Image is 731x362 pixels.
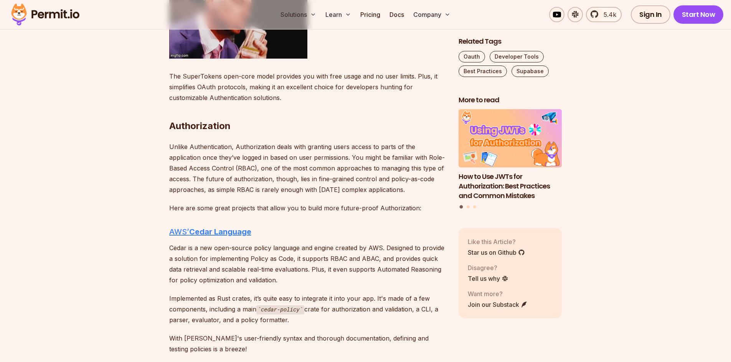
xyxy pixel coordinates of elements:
[256,305,305,314] code: cedar-policy
[459,37,562,46] h2: Related Tags
[322,7,354,22] button: Learn
[468,300,528,309] a: Join our Substack
[169,120,231,131] strong: Authorization
[459,110,562,201] a: How to Use JWTs for Authorization: Best Practices and Common MistakesHow to Use JWTs for Authoriz...
[673,5,724,24] a: Start Now
[8,2,83,28] img: Permit logo
[357,7,383,22] a: Pricing
[169,293,446,326] p: Implemented as Rust crates, it’s quite easy to integrate it into your app. It's made of a few com...
[189,227,251,236] strong: Cedar Language
[459,66,507,77] a: Best Practices
[459,110,562,201] li: 1 of 3
[410,7,454,22] button: Company
[599,10,616,19] span: 5.4k
[490,51,544,62] a: Developer Tools
[631,5,670,24] a: Sign In
[468,274,508,283] a: Tell us why
[468,248,525,257] a: Star us on Github
[169,203,446,213] p: Here are some great projects that allow you to build more future-proof Authorization:
[468,237,525,246] p: Like this Article?
[386,7,407,22] a: Docs
[586,7,622,22] a: 5.4k
[459,172,562,200] h3: How to Use JWTs for Authorization: Best Practices and Common Mistakes
[169,71,446,103] p: The SuperTokens open-core model provides you with free usage and no user limits. Plus, it simplif...
[459,110,562,168] img: How to Use JWTs for Authorization: Best Practices and Common Mistakes
[468,289,528,298] p: Want more?
[467,205,470,208] button: Go to slide 2
[459,110,562,210] div: Posts
[468,263,508,272] p: Disagree?
[169,333,446,354] p: With [PERSON_NAME]'s user-friendly syntax and thorough documentation, defining and testing polici...
[169,141,446,195] p: Unlike Authentication, Authorization deals with granting users access to parts of the application...
[512,66,549,77] a: Supabase
[459,95,562,105] h2: More to read
[169,242,446,285] p: Cedar is a new open-source policy language and engine created by AWS. Designed to provide a solut...
[473,205,476,208] button: Go to slide 3
[169,227,251,236] a: AWS’Cedar Language
[460,205,463,209] button: Go to slide 1
[277,7,319,22] button: Solutions
[459,51,485,62] a: Oauth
